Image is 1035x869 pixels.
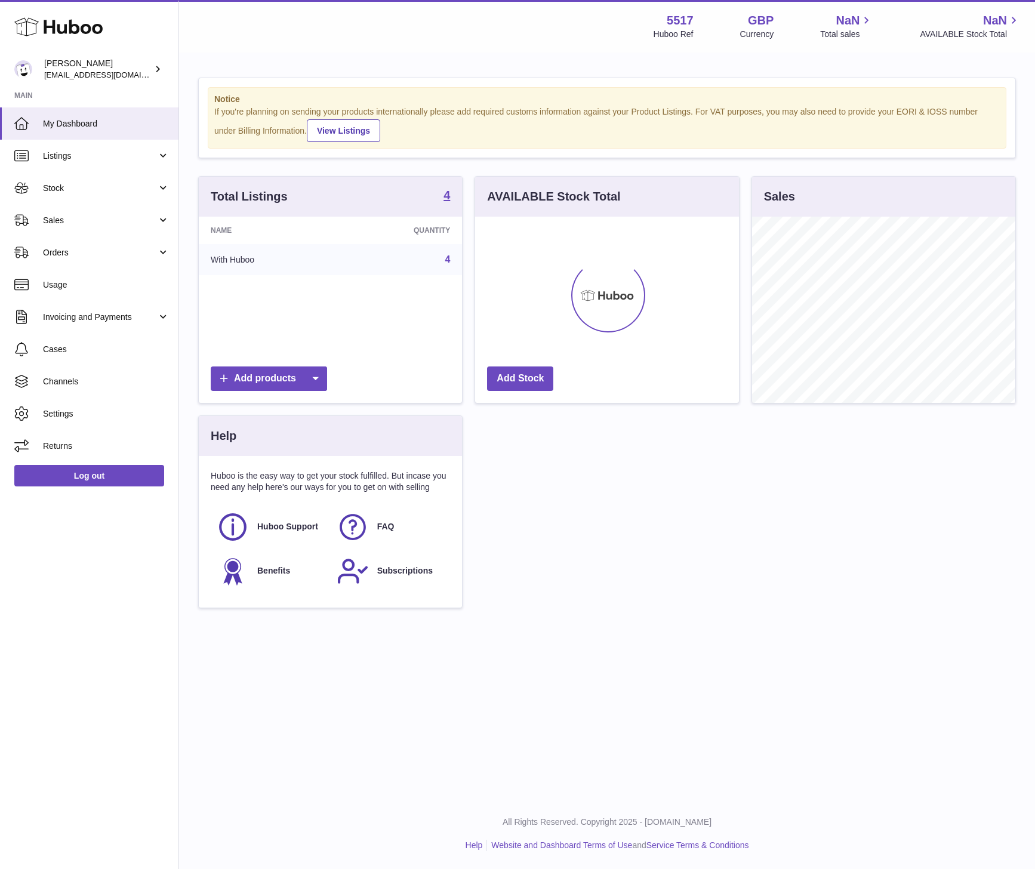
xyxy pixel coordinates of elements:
span: My Dashboard [43,118,170,130]
span: NaN [836,13,860,29]
a: Service Terms & Conditions [646,840,749,850]
div: If you're planning on sending your products internationally please add required customs informati... [214,106,1000,142]
strong: 5517 [667,13,694,29]
span: Subscriptions [377,565,433,577]
span: Huboo Support [257,521,318,532]
a: NaN AVAILABLE Stock Total [920,13,1021,40]
strong: 4 [443,189,450,201]
th: Name [199,217,338,244]
span: Invoicing and Payments [43,312,157,323]
span: FAQ [377,521,395,532]
td: With Huboo [199,244,338,275]
span: Sales [43,215,157,226]
span: Orders [43,247,157,258]
a: Log out [14,465,164,486]
a: Website and Dashboard Terms of Use [491,840,632,850]
a: 4 [445,254,450,264]
p: All Rights Reserved. Copyright 2025 - [DOMAIN_NAME] [189,816,1025,828]
span: Benefits [257,565,290,577]
h3: Sales [764,189,795,205]
li: and [487,840,748,851]
th: Quantity [338,217,463,244]
a: NaN Total sales [820,13,873,40]
span: AVAILABLE Stock Total [920,29,1021,40]
a: Add Stock [487,366,553,391]
span: NaN [983,13,1007,29]
a: Help [466,840,483,850]
img: alessiavanzwolle@hotmail.com [14,60,32,78]
strong: GBP [748,13,774,29]
a: Benefits [217,555,325,587]
span: Cases [43,344,170,355]
h3: AVAILABLE Stock Total [487,189,620,205]
h3: Total Listings [211,189,288,205]
span: Channels [43,376,170,387]
h3: Help [211,428,236,444]
a: View Listings [307,119,380,142]
div: [PERSON_NAME] [44,58,152,81]
a: 4 [443,189,450,204]
strong: Notice [214,94,1000,105]
a: Huboo Support [217,511,325,543]
span: Total sales [820,29,873,40]
span: Settings [43,408,170,420]
span: Listings [43,150,157,162]
p: Huboo is the easy way to get your stock fulfilled. But incase you need any help here's our ways f... [211,470,450,493]
a: Add products [211,366,327,391]
div: Currency [740,29,774,40]
a: FAQ [337,511,445,543]
span: Returns [43,440,170,452]
span: [EMAIL_ADDRESS][DOMAIN_NAME] [44,70,175,79]
span: Stock [43,183,157,194]
span: Usage [43,279,170,291]
div: Huboo Ref [654,29,694,40]
a: Subscriptions [337,555,445,587]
